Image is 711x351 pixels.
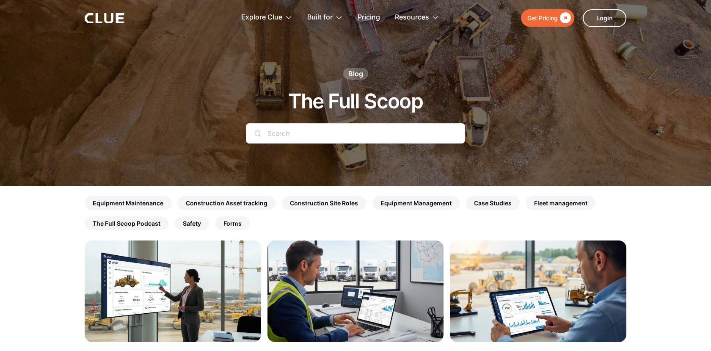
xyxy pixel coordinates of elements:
[372,196,460,210] a: Equipment Management
[288,90,423,113] h1: The Full Scoop
[558,13,571,23] div: 
[241,4,282,31] div: Explore Clue
[450,240,626,342] img: Lower Costs, Higher Efficiency with Fuel Management Software
[307,4,333,31] div: Built for
[559,232,711,351] iframe: Chat Widget
[85,216,168,230] a: The Full Scoop Podcast
[282,196,366,210] a: Construction Site Roles
[521,9,574,27] a: Get Pricing
[175,216,209,230] a: Safety
[395,4,439,31] div: Resources
[307,4,343,31] div: Built for
[348,69,363,78] div: Blog
[559,232,711,351] div: Виджет чата
[527,13,558,23] div: Get Pricing
[246,123,465,144] input: Search
[246,123,465,152] form: Search
[178,196,276,210] a: Construction Asset tracking
[583,9,626,27] a: Login
[267,240,444,342] img: Comprehensive Guide to IFTA Compliance in 2025
[85,240,261,342] img: How Can a Single Pane of Glass Simplify Heavy Construction Equipment Chaos?
[466,196,520,210] a: Case Studies
[526,196,595,210] a: Fleet management
[254,130,261,137] img: search icon
[241,4,292,31] div: Explore Clue
[215,216,250,230] a: Forms
[395,4,429,31] div: Resources
[85,196,171,210] a: Equipment Maintenance
[358,4,380,31] a: Pricing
